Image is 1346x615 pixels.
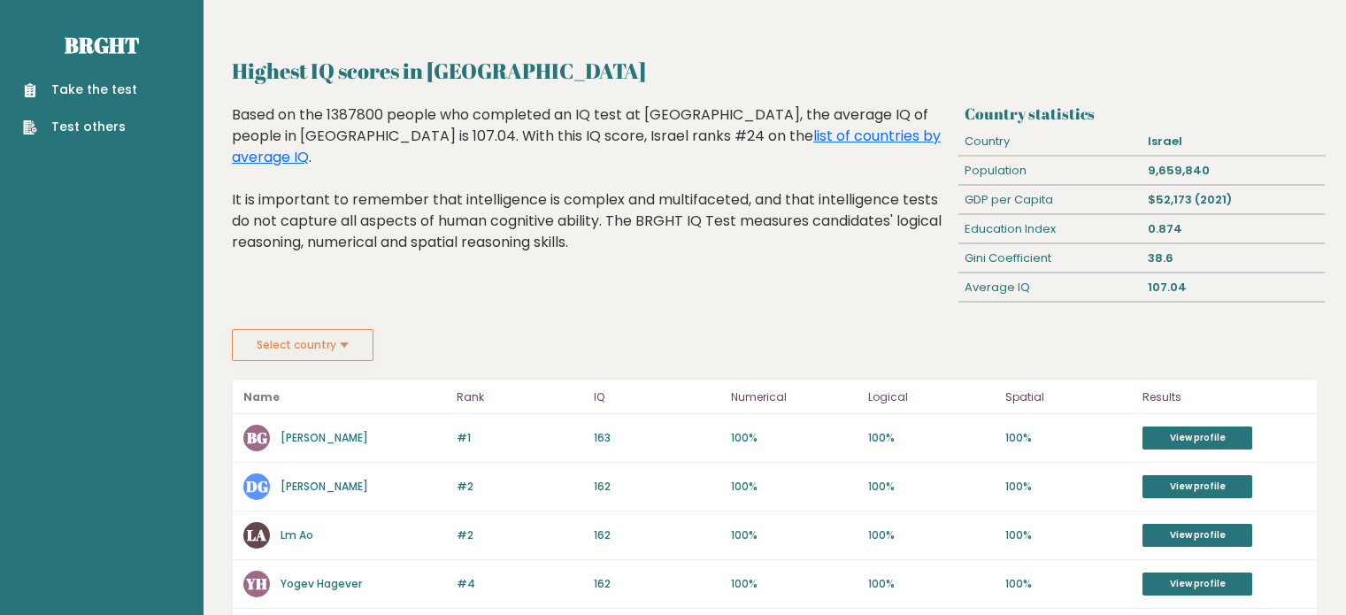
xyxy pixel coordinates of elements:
p: 100% [731,576,858,592]
div: 38.6 [1142,244,1325,273]
p: 162 [594,479,720,495]
button: Select country [232,329,373,361]
p: 100% [731,479,858,495]
p: #1 [457,430,583,446]
p: #2 [457,479,583,495]
div: Population [958,157,1142,185]
div: Education Index [958,215,1142,243]
div: 9,659,840 [1142,157,1325,185]
h3: Country statistics [965,104,1318,123]
a: [PERSON_NAME] [281,430,368,445]
p: 162 [594,527,720,543]
p: Spatial [1005,387,1132,408]
p: 100% [1005,527,1132,543]
b: Name [243,389,280,404]
a: View profile [1142,524,1252,547]
p: IQ [594,387,720,408]
a: Yogev Hagever [281,576,362,591]
p: 100% [1005,576,1132,592]
div: 107.04 [1142,273,1325,302]
text: LA [247,525,266,545]
p: Rank [457,387,583,408]
text: DG [246,476,268,496]
div: 0.874 [1142,215,1325,243]
p: Logical [868,387,995,408]
p: 100% [868,430,995,446]
div: Gini Coefficient [958,244,1142,273]
p: 163 [594,430,720,446]
div: $52,173 (2021) [1142,186,1325,214]
div: Based on the 1387800 people who completed an IQ test at [GEOGRAPHIC_DATA], the average IQ of peop... [232,104,951,280]
a: Lm Ao [281,527,313,542]
p: 162 [594,576,720,592]
a: Brght [65,31,139,59]
a: Test others [23,118,137,136]
text: YH [245,573,267,594]
div: Country [958,127,1142,156]
p: 100% [1005,479,1132,495]
div: Average IQ [958,273,1142,302]
p: 100% [868,527,995,543]
a: View profile [1142,475,1252,498]
p: #4 [457,576,583,592]
p: 100% [868,479,995,495]
text: BG [247,427,267,448]
p: Results [1142,387,1306,408]
p: 100% [731,430,858,446]
a: View profile [1142,573,1252,596]
a: list of countries by average IQ [232,126,941,167]
p: #2 [457,527,583,543]
div: Israel [1142,127,1325,156]
a: View profile [1142,427,1252,450]
h2: Highest IQ scores in [GEOGRAPHIC_DATA] [232,55,1318,87]
div: GDP per Capita [958,186,1142,214]
p: 100% [731,527,858,543]
p: 100% [868,576,995,592]
a: [PERSON_NAME] [281,479,368,494]
p: 100% [1005,430,1132,446]
p: Numerical [731,387,858,408]
a: Take the test [23,81,137,99]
